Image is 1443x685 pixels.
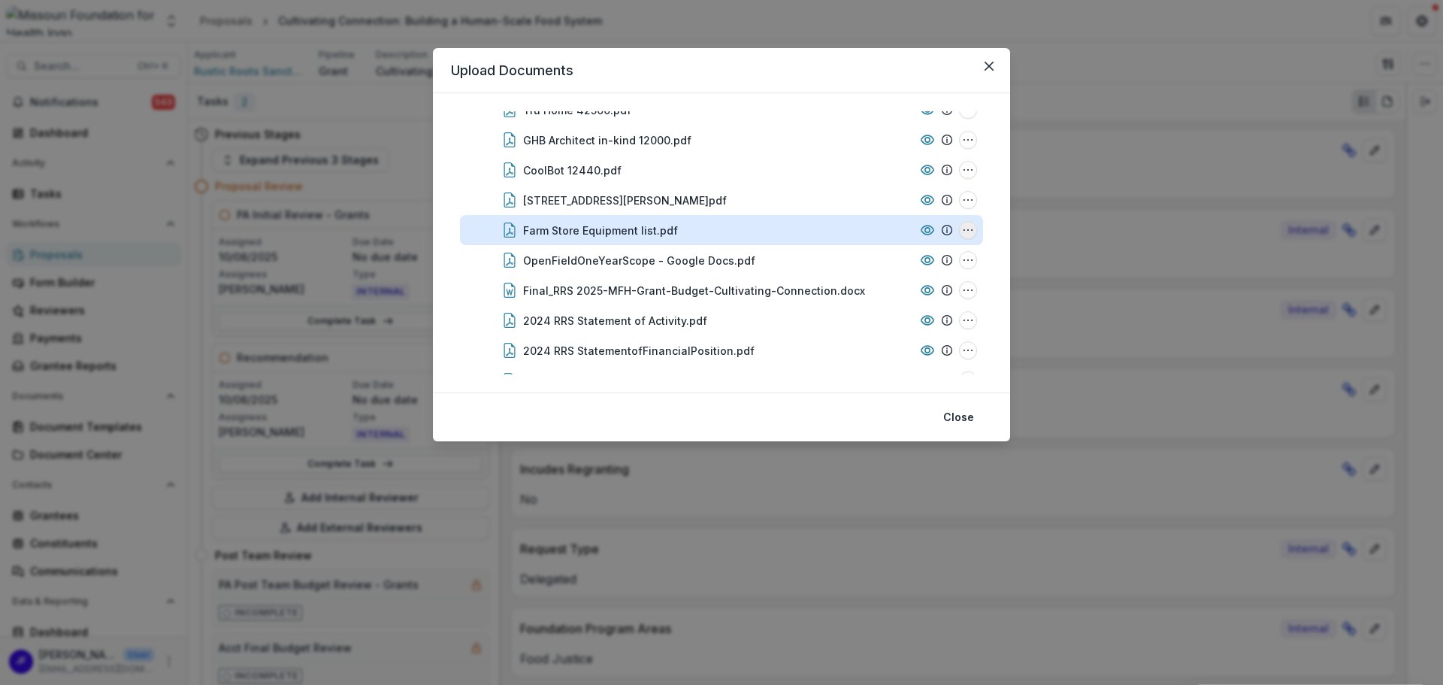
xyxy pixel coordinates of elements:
button: Close [977,54,1001,78]
div: 2024 RRS Statement of Activity.pdf2024 RRS Statement of Activity.pdf Options [460,305,983,335]
div: 2024 RRS StatementofFinancialPosition.pdf2024 RRS StatementofFinancialPosition.pdf Options [460,335,983,365]
button: 2024 RRS Statement of Activity.pdf Options [959,311,977,329]
div: Final_RRS 2025-MFH-Grant-Budget-Cultivating-Connection.docxFinal_RRS 2025-MFH-Grant-Budget-Cultiv... [460,275,983,305]
button: OpenFieldOneYearScope - Google Docs.pdf Options [959,251,977,269]
div: 2024 RRS StatementofFinancialPosition.pdf [523,343,755,359]
div: GHB Architect in-kind 12000.pdf [523,132,691,148]
div: [STREET_ADDRESS][PERSON_NAME]pdf11929 Larimore Rd Market 063025Ag.pdf Options [460,185,983,215]
div: OpenFieldOneYearScope - Google Docs.pdf [523,253,755,268]
div: Farm Store Equipment list.pdfFarm Store Equipment list.pdf Options [460,215,983,245]
div: 2024 RRS Statement of Activity.pdf [523,313,707,329]
button: 11929 Larimore Rd Market 063025Ag.pdf Options [959,191,977,209]
button: GHB Architect in-kind 12000.pdf Options [959,131,977,149]
button: CoolBot 12440.pdf Options [959,161,977,179]
div: OpenFieldOneYearScope - Google Docs.pdfOpenFieldOneYearScope - Google Docs.pdf Options [460,245,983,275]
div: Final_RRS 2025-MFH-Grant-Budget-Cultivating-Connection.docx [523,283,865,299]
button: Close [934,405,983,429]
div: CoolBot 12440.pdfCoolBot 12440.pdf Options [460,155,983,185]
button: Final_RRS 2025-MFH-Grant-Budget-Cultivating-Connection.docx Options [959,281,977,299]
div: CoolBot 12440.pdf [523,162,622,178]
button: 2024 RRS StatementofFinancialPosition.pdf Options [959,341,977,359]
div: Approved 2025 Operating Budget - Sheet1.pdf [523,373,767,389]
button: Approved 2025 Operating Budget - Sheet1.pdf Options [959,371,977,389]
button: Farm Store Equipment list.pdf Options [959,221,977,239]
header: Upload Documents [433,48,1010,93]
div: Farm Store Equipment list.pdf [523,223,678,238]
div: GHB Architect in-kind 12000.pdfGHB Architect in-kind 12000.pdf Options [460,125,983,155]
div: [STREET_ADDRESS][PERSON_NAME]pdf [523,192,727,208]
div: Approved 2025 Operating Budget - Sheet1.pdfApproved 2025 Operating Budget - Sheet1.pdf Options [460,365,983,396]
